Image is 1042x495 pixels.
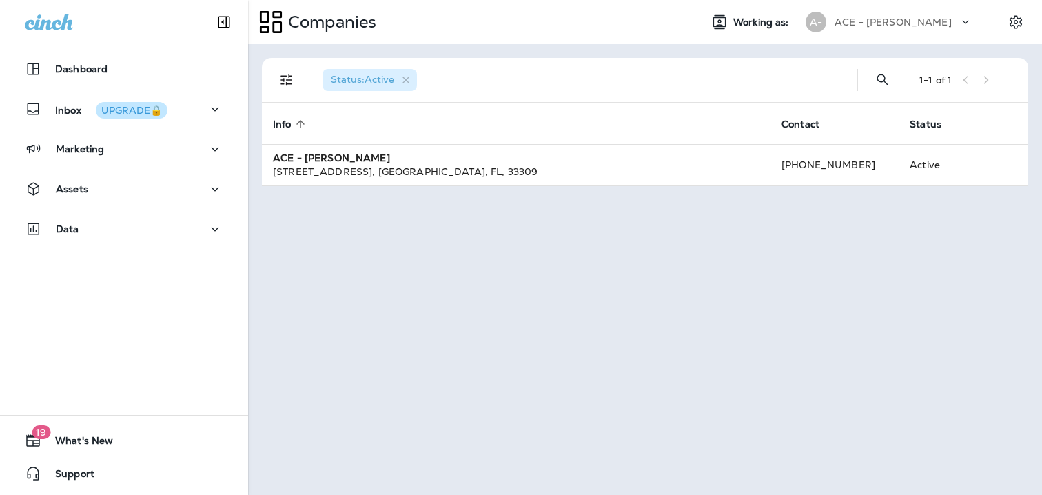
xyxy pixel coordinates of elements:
[869,66,897,94] button: Search Companies
[910,118,959,130] span: Status
[910,119,941,130] span: Status
[14,175,234,203] button: Assets
[101,105,162,115] div: UPGRADE🔒
[14,427,234,454] button: 19What's New
[56,223,79,234] p: Data
[919,74,952,85] div: 1 - 1 of 1
[56,143,104,154] p: Marketing
[96,102,167,119] button: UPGRADE🔒
[283,12,376,32] p: Companies
[770,144,899,185] td: [PHONE_NUMBER]
[835,17,952,28] p: ACE - [PERSON_NAME]
[781,119,819,130] span: Contact
[55,102,167,117] p: Inbox
[14,460,234,487] button: Support
[41,435,113,452] span: What's New
[41,468,94,485] span: Support
[14,215,234,243] button: Data
[331,73,394,85] span: Status : Active
[273,119,292,130] span: Info
[1003,10,1028,34] button: Settings
[733,17,792,28] span: Working as:
[273,165,759,179] div: [STREET_ADDRESS] , [GEOGRAPHIC_DATA] , FL , 33309
[55,63,108,74] p: Dashboard
[273,66,300,94] button: Filters
[14,95,234,123] button: InboxUPGRADE🔒
[32,425,50,439] span: 19
[323,69,417,91] div: Status:Active
[806,12,826,32] div: A-
[205,8,243,36] button: Collapse Sidebar
[273,118,309,130] span: Info
[899,144,977,185] td: Active
[781,118,837,130] span: Contact
[14,135,234,163] button: Marketing
[14,55,234,83] button: Dashboard
[273,152,390,164] strong: ACE - [PERSON_NAME]
[56,183,88,194] p: Assets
